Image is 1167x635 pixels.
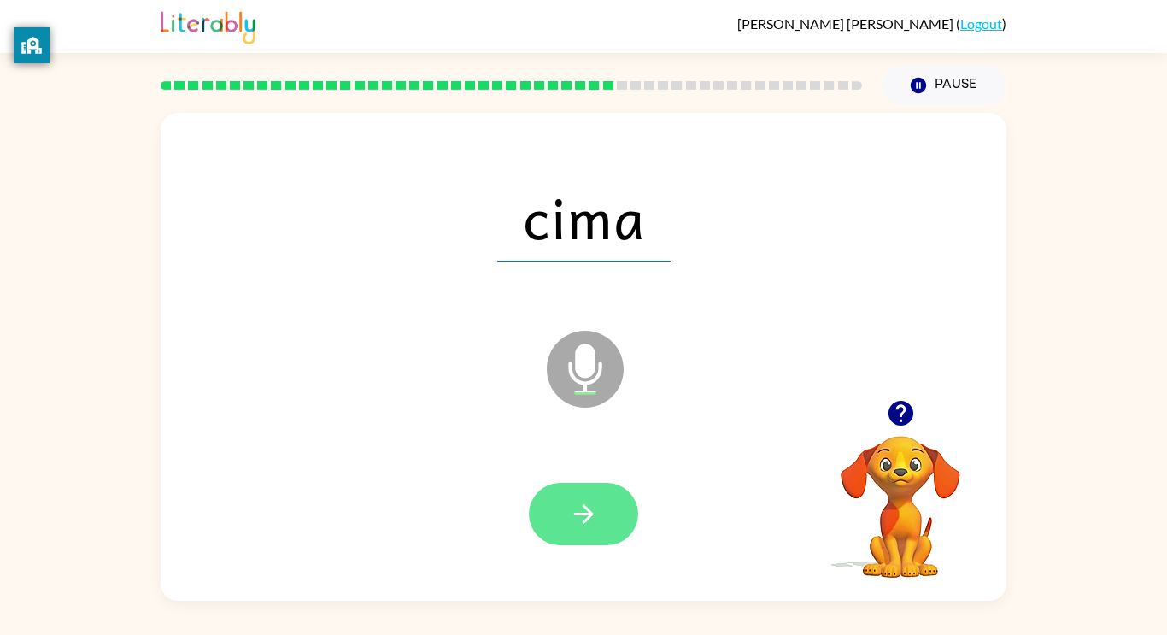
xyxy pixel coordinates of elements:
img: Literably [161,7,255,44]
a: Logout [960,15,1002,32]
span: [PERSON_NAME] [PERSON_NAME] [737,15,956,32]
button: Pause [883,66,1006,105]
button: privacy banner [14,27,50,63]
span: cima [497,173,671,262]
div: ( ) [737,15,1006,32]
video: Your browser must support playing .mp4 files to use Literably. Please try using another browser. [815,409,986,580]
